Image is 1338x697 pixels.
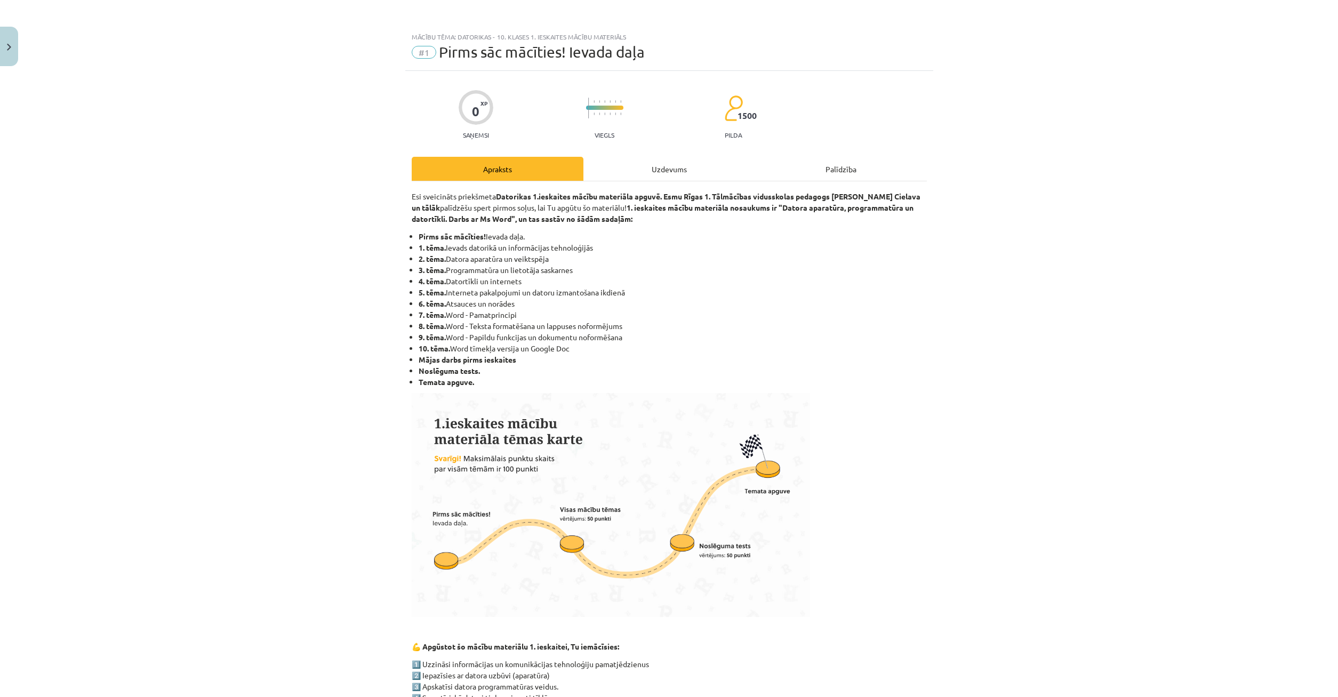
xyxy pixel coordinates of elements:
img: icon-short-line-57e1e144782c952c97e751825c79c345078a6d821885a25fce030b3d8c18986b.svg [610,113,611,115]
div: Apraksts [412,157,583,181]
div: Mācību tēma: Datorikas - 10. klases 1. ieskaites mācību materiāls [412,33,927,41]
span: #1 [412,46,436,59]
img: students-c634bb4e5e11cddfef0936a35e636f08e4e9abd3cc4e673bd6f9a4125e45ecb1.svg [724,95,743,122]
li: Word - Papildu funkcijas un dokumentu noformēšana [419,332,927,343]
img: icon-close-lesson-0947bae3869378f0d4975bcd49f059093ad1ed9edebbc8119c70593378902aed.svg [7,44,11,51]
img: icon-short-line-57e1e144782c952c97e751825c79c345078a6d821885a25fce030b3d8c18986b.svg [599,113,600,115]
strong: 1. ieskaites mācību materiāla nosaukums ir "Datora aparatūra, programmatūra un datortīkli. Darbs ... [412,203,914,223]
div: Palīdzība [755,157,927,181]
strong: 💪 Apgūstot šo mācību materiālu 1. ieskaitei, Tu iemācīsies: [412,642,619,651]
img: icon-short-line-57e1e144782c952c97e751825c79c345078a6d821885a25fce030b3d8c18986b.svg [604,113,605,115]
b: 1. tēma. [419,243,446,252]
span: 1500 [738,111,757,121]
span: Pirms sāc mācīties! Ievada daļa [439,43,645,61]
img: icon-short-line-57e1e144782c952c97e751825c79c345078a6d821885a25fce030b3d8c18986b.svg [594,113,595,115]
li: Datortīkli un internets [419,276,927,287]
div: Uzdevums [583,157,755,181]
b: 2. tēma. [419,254,446,263]
b: 4. tēma. [419,276,446,286]
img: icon-long-line-d9ea69661e0d244f92f715978eff75569469978d946b2353a9bb055b3ed8787d.svg [588,98,589,118]
b: Pirms sāc mācīties! [419,231,486,241]
b: 7. tēma. [419,310,446,319]
b: 5. tēma. [419,287,446,297]
div: 0 [472,104,479,119]
strong: Datorikas 1.ieskaites mācību materiāla apguvē. Esmu Rīgas 1. Tālmācības vidusskolas pedagogs [PER... [412,191,920,212]
li: Atsauces un norādes [419,298,927,309]
b: Noslēguma tests. [419,366,480,375]
p: Saņemsi [459,131,493,139]
img: icon-short-line-57e1e144782c952c97e751825c79c345078a6d821885a25fce030b3d8c18986b.svg [610,100,611,103]
b: 8. tēma. [419,321,446,331]
span: XP [480,100,487,106]
b: 6. tēma. [419,299,446,308]
img: icon-short-line-57e1e144782c952c97e751825c79c345078a6d821885a25fce030b3d8c18986b.svg [615,113,616,115]
img: icon-short-line-57e1e144782c952c97e751825c79c345078a6d821885a25fce030b3d8c18986b.svg [615,100,616,103]
b: 9. tēma. [419,332,446,342]
li: Word tīmekļa versija un Google Doc [419,343,927,354]
img: icon-short-line-57e1e144782c952c97e751825c79c345078a6d821885a25fce030b3d8c18986b.svg [620,100,621,103]
p: pilda [725,131,742,139]
li: Ievada daļa. [419,231,927,242]
img: icon-short-line-57e1e144782c952c97e751825c79c345078a6d821885a25fce030b3d8c18986b.svg [594,100,595,103]
li: Datora aparatūra un veiktspēja [419,253,927,265]
b: 3. tēma. [419,265,446,275]
li: Word - Pamatprincipi [419,309,927,321]
img: icon-short-line-57e1e144782c952c97e751825c79c345078a6d821885a25fce030b3d8c18986b.svg [599,100,600,103]
strong: Mājas darbs pirms ieskaites [419,355,516,364]
li: Word - Teksta formatēšana un lappuses noformējums [419,321,927,332]
p: Esi sveicināts priekšmeta palīdzēšu spert pirmos soļus, lai Tu apgūtu šo materiālu! [412,191,927,225]
li: Ievads datorikā un informācijas tehnoloģijās [419,242,927,253]
p: Viegls [595,131,614,139]
b: 10. tēma. [419,343,450,353]
img: icon-short-line-57e1e144782c952c97e751825c79c345078a6d821885a25fce030b3d8c18986b.svg [620,113,621,115]
b: Temata apguve. [419,377,474,387]
li: Interneta pakalpojumi un datoru izmantošana ikdienā [419,287,927,298]
li: Programmatūra un lietotāja saskarnes [419,265,927,276]
img: icon-short-line-57e1e144782c952c97e751825c79c345078a6d821885a25fce030b3d8c18986b.svg [604,100,605,103]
